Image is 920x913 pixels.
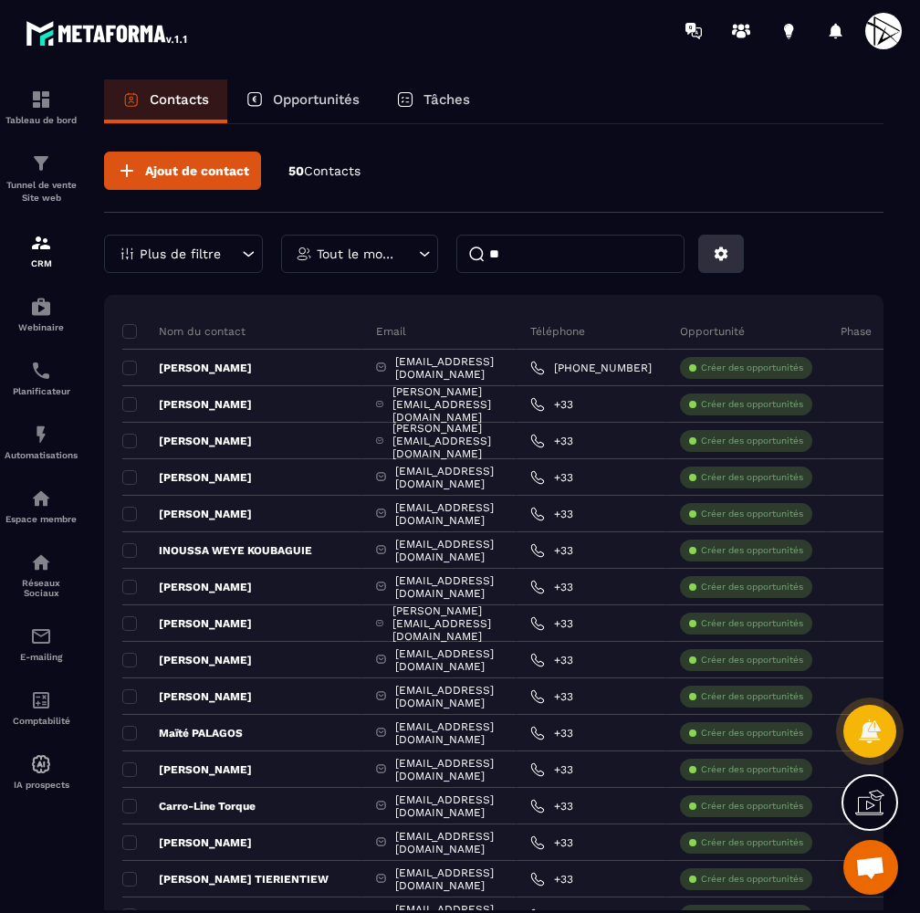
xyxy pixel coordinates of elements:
p: Plus de filtre [140,247,221,260]
img: automations [30,296,52,318]
a: formationformationTableau de bord [5,75,78,139]
p: Tout le monde [317,247,398,260]
img: automations [30,488,52,509]
img: formation [30,232,52,254]
a: +33 [530,762,573,777]
a: +33 [530,434,573,448]
a: social-networksocial-networkRéseaux Sociaux [5,538,78,612]
a: +33 [530,397,573,412]
p: Créer des opportunités [701,654,803,666]
p: [PERSON_NAME] [122,653,252,667]
p: Automatisations [5,450,78,460]
p: Tunnel de vente Site web [5,179,78,205]
p: Créer des opportunités [701,617,803,630]
p: [PERSON_NAME] [122,835,252,850]
p: Créer des opportunités [701,727,803,740]
p: Créer des opportunités [701,763,803,776]
a: +33 [530,470,573,485]
p: Téléphone [530,324,585,339]
p: Créer des opportunités [701,690,803,703]
a: automationsautomationsWebinaire [5,282,78,346]
p: [PERSON_NAME] [122,470,252,485]
a: formationformationTunnel de vente Site web [5,139,78,218]
p: [PERSON_NAME] [122,361,252,375]
img: automations [30,753,52,775]
a: [PHONE_NUMBER] [530,361,652,375]
a: Contacts [104,79,227,123]
p: [PERSON_NAME] [122,580,252,594]
a: +33 [530,580,573,594]
a: +33 [530,507,573,521]
a: Tâches [378,79,488,123]
a: +33 [530,835,573,850]
a: schedulerschedulerPlanificateur [5,346,78,410]
p: Créer des opportunités [701,800,803,813]
p: Créer des opportunités [701,873,803,886]
img: automations [30,424,52,446]
p: Webinaire [5,322,78,332]
p: Planificateur [5,386,78,396]
p: Phase [841,324,872,339]
a: +33 [530,543,573,558]
div: Ouvrir le chat [843,840,898,895]
p: [PERSON_NAME] [122,434,252,448]
p: Carro-Line Torque [122,799,256,813]
img: scheduler [30,360,52,382]
a: Opportunités [227,79,378,123]
span: Ajout de contact [145,162,249,180]
p: INOUSSA WEYE KOUBAGUIE [122,543,312,558]
a: +33 [530,616,573,631]
a: +33 [530,872,573,887]
p: [PERSON_NAME] TIERIENTIEW [122,872,329,887]
a: automationsautomationsEspace membre [5,474,78,538]
p: Opportunités [273,91,360,108]
p: 50 [288,163,361,180]
p: Créer des opportunités [701,836,803,849]
a: accountantaccountantComptabilité [5,676,78,740]
a: +33 [530,689,573,704]
img: email [30,625,52,647]
p: [PERSON_NAME] [122,507,252,521]
a: +33 [530,726,573,740]
p: Créer des opportunités [701,362,803,374]
p: [PERSON_NAME] [122,689,252,704]
a: formationformationCRM [5,218,78,282]
p: Créer des opportunités [701,398,803,411]
p: Nom du contact [122,324,246,339]
a: +33 [530,653,573,667]
p: Créer des opportunités [701,471,803,484]
p: [PERSON_NAME] [122,616,252,631]
img: accountant [30,689,52,711]
p: CRM [5,258,78,268]
img: formation [30,89,52,110]
p: Contacts [150,91,209,108]
img: logo [26,16,190,49]
p: Réseaux Sociaux [5,578,78,598]
p: Créer des opportunités [701,508,803,520]
p: [PERSON_NAME] [122,397,252,412]
p: Tâches [423,91,470,108]
img: social-network [30,551,52,573]
a: emailemailE-mailing [5,612,78,676]
a: automationsautomationsAutomatisations [5,410,78,474]
p: Comptabilité [5,716,78,726]
p: Espace membre [5,514,78,524]
p: Créer des opportunités [701,581,803,593]
p: Tableau de bord [5,115,78,125]
p: IA prospects [5,780,78,790]
p: Email [376,324,406,339]
span: Contacts [304,163,361,178]
p: Maïté PALAGOS [122,726,243,740]
p: E-mailing [5,652,78,662]
p: Créer des opportunités [701,544,803,557]
img: formation [30,152,52,174]
p: [PERSON_NAME] [122,762,252,777]
button: Ajout de contact [104,152,261,190]
a: +33 [530,799,573,813]
p: Opportunité [680,324,745,339]
p: Créer des opportunités [701,435,803,447]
